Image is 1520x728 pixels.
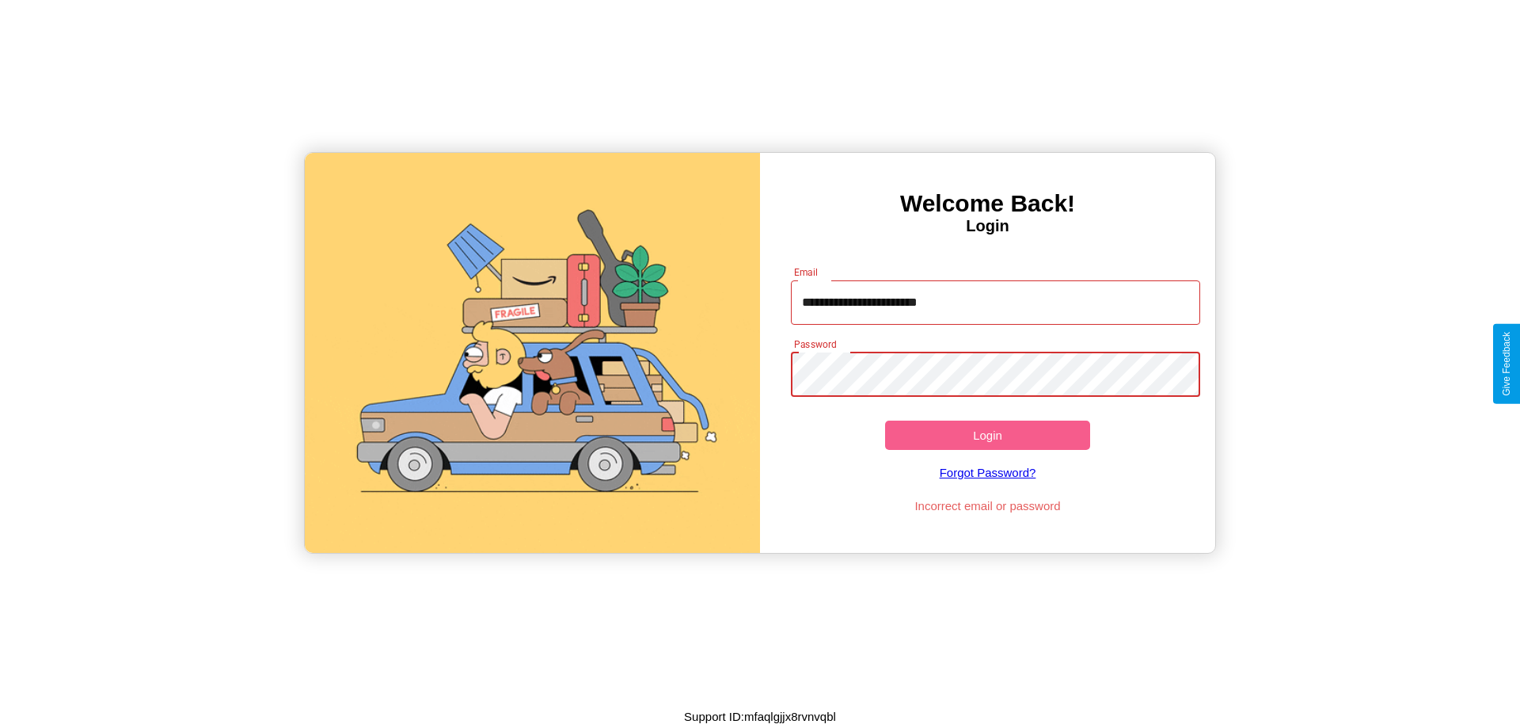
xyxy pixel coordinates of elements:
[885,421,1090,450] button: Login
[760,190,1215,217] h3: Welcome Back!
[760,217,1215,235] h4: Login
[794,265,819,279] label: Email
[1501,332,1512,396] div: Give Feedback
[305,153,760,553] img: gif
[794,337,836,351] label: Password
[783,495,1193,516] p: Incorrect email or password
[783,450,1193,495] a: Forgot Password?
[684,706,836,727] p: Support ID: mfaqlgjjx8rvnvqbl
